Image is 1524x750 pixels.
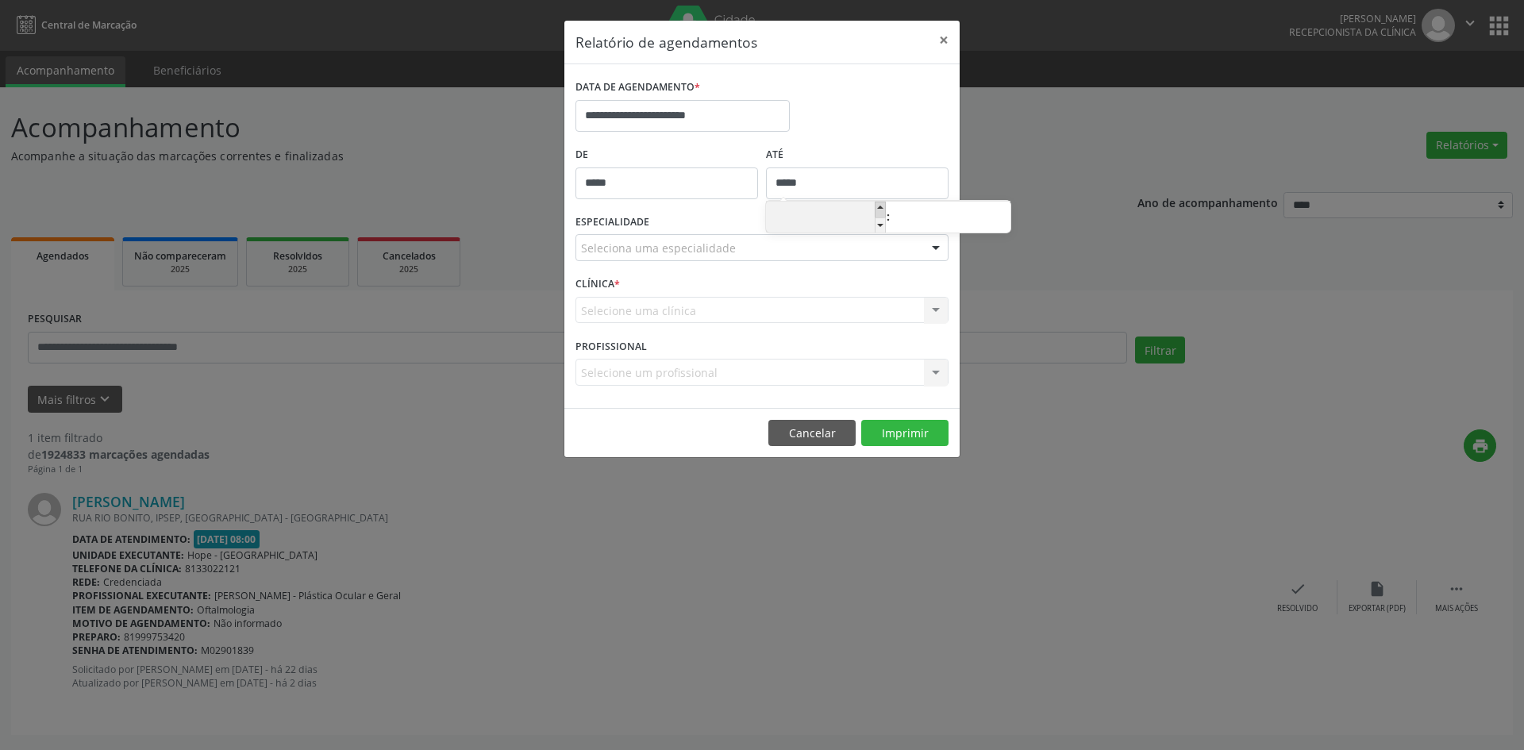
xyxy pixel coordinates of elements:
button: Cancelar [768,420,856,447]
button: Close [928,21,960,60]
button: Imprimir [861,420,949,447]
label: De [575,143,758,167]
input: Hour [766,202,886,234]
input: Minute [891,202,1010,234]
label: ATÉ [766,143,949,167]
label: PROFISSIONAL [575,334,647,359]
h5: Relatório de agendamentos [575,32,757,52]
label: ESPECIALIDADE [575,210,649,235]
label: CLÍNICA [575,272,620,297]
span: : [886,201,891,233]
span: Seleciona uma especialidade [581,240,736,256]
label: DATA DE AGENDAMENTO [575,75,700,100]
